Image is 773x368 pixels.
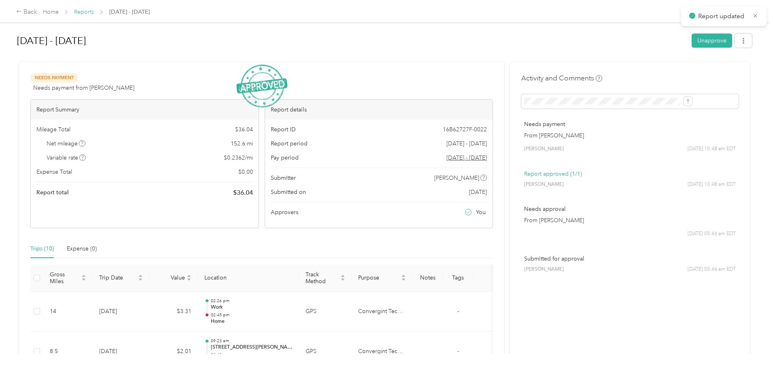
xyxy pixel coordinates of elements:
td: Convergint Technologies [352,292,412,332]
span: caret-up [187,273,191,278]
span: Track Method [306,271,339,285]
span: Expense Total [36,168,72,176]
span: - [457,348,459,355]
td: $3.31 [149,292,198,332]
th: Trip Date [93,265,149,292]
div: Report details [265,100,493,120]
div: Report Summary [31,100,259,120]
span: [DATE] 05:46 am EDT [688,266,736,273]
a: Reports [74,8,94,15]
th: Gross Miles [43,265,93,292]
span: caret-up [138,273,143,278]
th: Notes [412,265,443,292]
span: caret-down [138,277,143,282]
p: 02:45 pm [211,312,293,318]
span: 152.6 mi [231,139,253,148]
span: Report period [271,139,308,148]
th: Tags [443,265,473,292]
span: Mileage Total [36,125,70,134]
span: You [476,208,486,217]
img: ApprovedStamp [236,65,287,108]
p: Report updated [698,11,747,21]
span: Needs Payment [30,73,78,82]
td: [DATE] [93,292,149,332]
span: Go to pay period [446,154,487,162]
span: Pay period [271,154,299,162]
span: Trip Date [99,274,136,281]
span: Needs payment from [PERSON_NAME] [33,84,134,92]
p: Report approved (1/1) [524,170,736,178]
span: [DATE] 05:46 am EDT [688,230,736,238]
span: [DATE] - [DATE] [446,139,487,148]
span: caret-down [187,277,191,282]
span: [PERSON_NAME] [434,174,479,182]
span: caret-up [401,273,406,278]
a: Home [43,8,59,15]
span: [DATE] 10:48 am EDT [688,181,736,188]
span: Report total [36,188,69,197]
span: $ 0.00 [238,168,253,176]
td: 14 [43,292,93,332]
span: [PERSON_NAME] [524,181,564,188]
span: caret-down [340,277,345,282]
span: [DATE] [469,188,487,196]
span: Gross Miles [50,271,80,285]
td: GPS [299,292,352,332]
span: caret-up [81,273,86,278]
th: Purpose [352,265,412,292]
span: Approvers [271,208,298,217]
p: From [PERSON_NAME] [524,131,736,140]
p: 09:40 am [211,352,293,358]
iframe: Everlance-gr Chat Button Frame [728,323,773,368]
th: Location [198,265,299,292]
div: Trips (10) [30,244,54,253]
p: [STREET_ADDRESS][PERSON_NAME] [211,344,293,351]
span: Value [156,274,185,281]
span: $ 36.04 [235,125,253,134]
span: [DATE] 10:48 am EDT [688,145,736,153]
span: Purpose [358,274,399,281]
span: $ 36.04 [233,188,253,198]
span: Report ID [271,125,296,134]
h1: Sep 1 - 30, 2025 [17,31,686,50]
p: Home [211,318,293,325]
p: Needs payment [524,120,736,128]
p: Submitted for approval [524,254,736,263]
span: caret-down [401,277,406,282]
span: caret-down [81,277,86,282]
p: From [PERSON_NAME] [524,216,736,225]
th: Track Method [299,265,352,292]
span: caret-up [340,273,345,278]
span: [DATE] - [DATE] [109,8,150,16]
span: Submitted on [271,188,306,196]
span: [PERSON_NAME] [524,145,564,153]
span: - [457,308,459,315]
span: Submitter [271,174,296,182]
div: Back [16,7,37,17]
span: 16B62727F-0022 [443,125,487,134]
p: Needs approval [524,205,736,213]
p: Work [211,304,293,311]
p: 09:23 am [211,338,293,344]
div: Expense (0) [67,244,97,253]
th: Value [149,265,198,292]
span: Net mileage [47,139,86,148]
span: Variable rate [47,154,86,162]
p: 02:26 pm [211,298,293,304]
button: Unapprove [692,34,732,48]
span: $ 0.2362 / mi [224,154,253,162]
span: [PERSON_NAME] [524,266,564,273]
h4: Activity and Comments [521,73,602,83]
